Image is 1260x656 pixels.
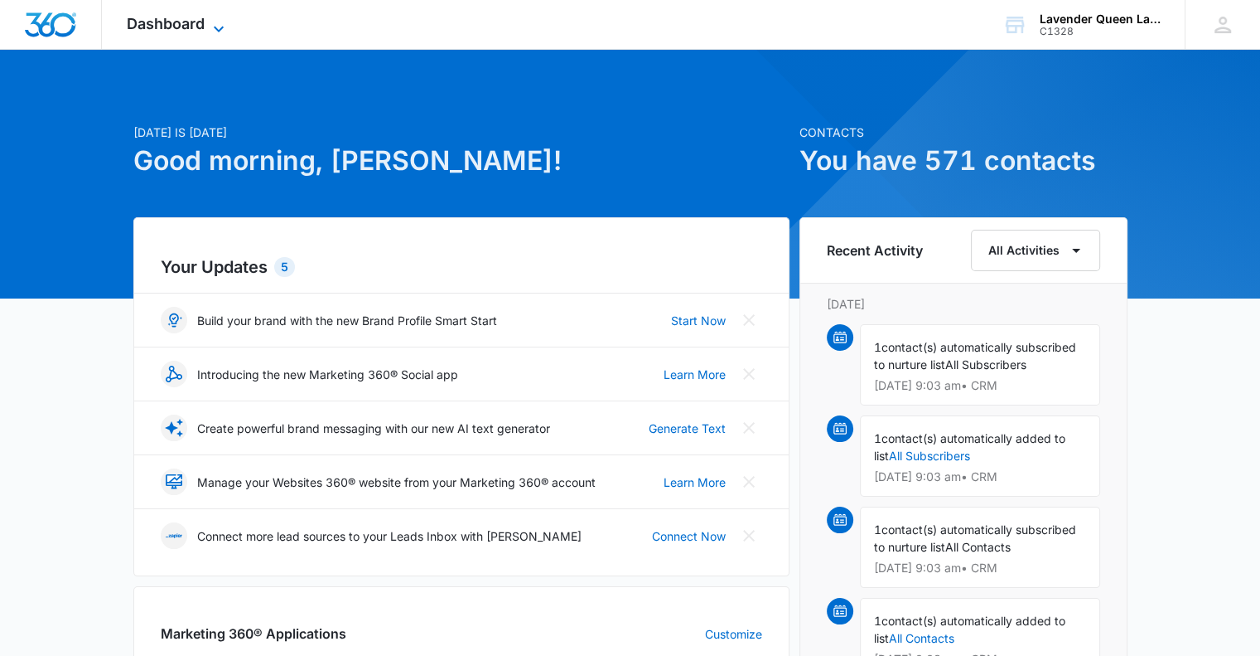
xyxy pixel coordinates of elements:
h6: Recent Activity [827,241,923,260]
button: Close [736,469,762,495]
span: Dashboard [127,15,205,32]
span: contact(s) automatically added to list [874,431,1065,463]
button: Close [736,522,762,549]
p: [DATE] is [DATE] [133,124,789,141]
a: Learn More [664,474,726,491]
span: contact(s) automatically subscribed to nurture list [874,522,1076,554]
button: Close [736,307,762,333]
a: Connect Now [652,527,726,545]
button: Close [736,415,762,441]
a: Generate Text [649,420,726,437]
p: Connect more lead sources to your Leads Inbox with [PERSON_NAME] [197,527,582,545]
span: contact(s) automatically subscribed to nurture list [874,340,1076,372]
p: Create powerful brand messaging with our new AI text generator [197,420,550,437]
span: 1 [874,431,881,445]
p: [DATE] 9:03 am • CRM [874,471,1086,483]
span: 1 [874,522,881,537]
p: [DATE] [827,295,1100,313]
p: Build your brand with the new Brand Profile Smart Start [197,312,497,329]
div: 5 [274,257,295,277]
span: All Contacts [945,540,1011,554]
a: All Contacts [889,631,954,645]
p: Introducing the new Marketing 360® Social app [197,366,458,383]
h2: Your Updates [161,255,762,279]
button: Close [736,361,762,387]
a: Start Now [671,312,726,329]
p: [DATE] 9:03 am • CRM [874,380,1086,391]
p: Manage your Websites 360® website from your Marketing 360® account [197,474,596,491]
a: All Subscribers [889,449,970,463]
h2: Marketing 360® Applications [161,624,346,644]
button: All Activities [971,230,1100,271]
span: 1 [874,614,881,628]
div: account name [1040,12,1161,26]
p: [DATE] 9:03 am • CRM [874,562,1086,574]
a: Customize [705,625,762,643]
a: Learn More [664,366,726,383]
span: All Subscribers [945,357,1026,372]
div: account id [1040,26,1161,37]
h1: Good morning, [PERSON_NAME]! [133,141,789,181]
p: Contacts [799,124,1127,141]
span: 1 [874,340,881,354]
span: contact(s) automatically added to list [874,614,1065,645]
h1: You have 571 contacts [799,141,1127,181]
